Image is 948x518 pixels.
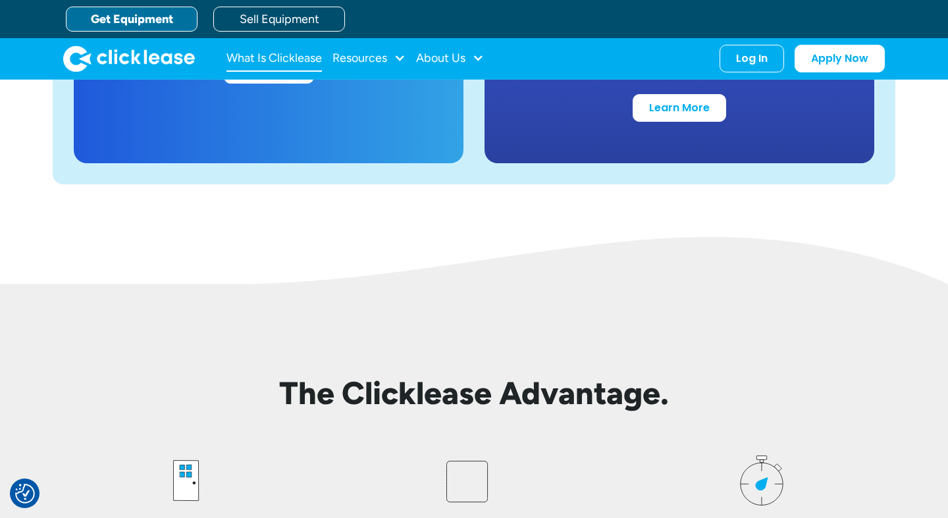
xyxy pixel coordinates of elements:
div: Log In [736,52,768,65]
div: Resources [332,45,406,72]
div: About Us [416,45,484,72]
button: Consent Preferences [15,484,35,504]
a: Get Equipment [66,7,197,32]
a: Apply Now [795,45,885,72]
a: home [63,45,195,72]
h2: The Clicklease Advantage. [53,375,895,413]
a: Learn More [633,94,726,122]
a: Sell Equipment [213,7,345,32]
a: What Is Clicklease [226,45,322,72]
img: Clicklease logo [63,45,195,72]
img: Revisit consent button [15,484,35,504]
